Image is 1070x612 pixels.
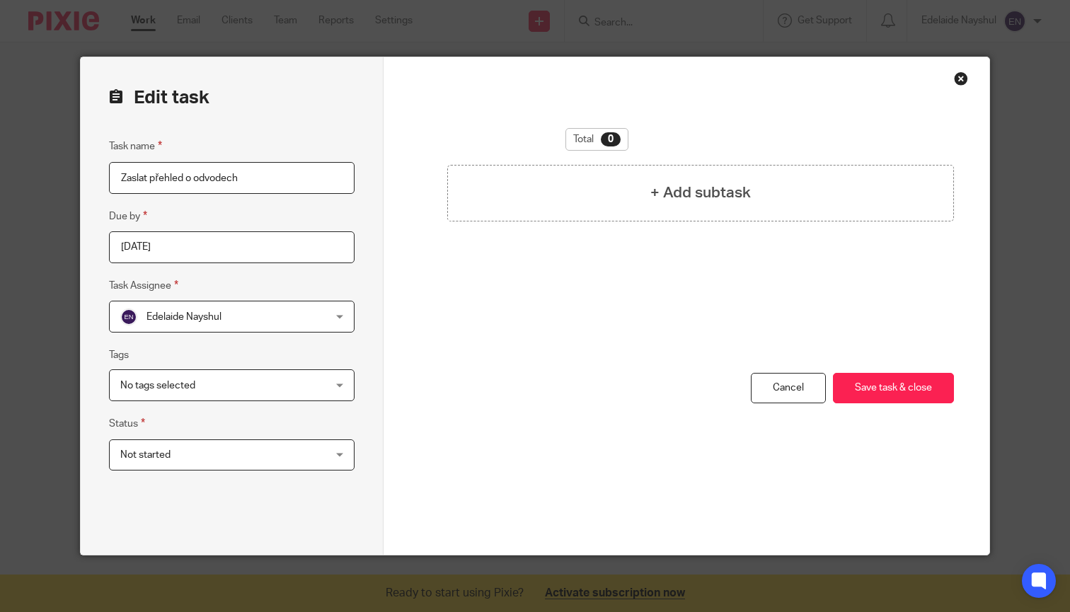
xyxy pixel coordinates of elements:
[833,373,954,403] button: Save task & close
[650,182,751,204] h4: + Add subtask
[601,132,621,146] div: 0
[120,450,171,460] span: Not started
[146,312,222,322] span: Edelaide Nayshul
[751,373,826,403] a: Cancel
[565,128,628,151] div: Total
[109,415,145,432] label: Status
[109,138,162,154] label: Task name
[109,348,129,362] label: Tags
[109,231,355,263] input: Pick a date
[109,86,355,110] h2: Edit task
[954,71,968,86] div: Close this dialog window
[109,208,147,224] label: Due by
[109,277,178,294] label: Task Assignee
[120,308,137,325] img: svg%3E
[120,381,195,391] span: No tags selected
